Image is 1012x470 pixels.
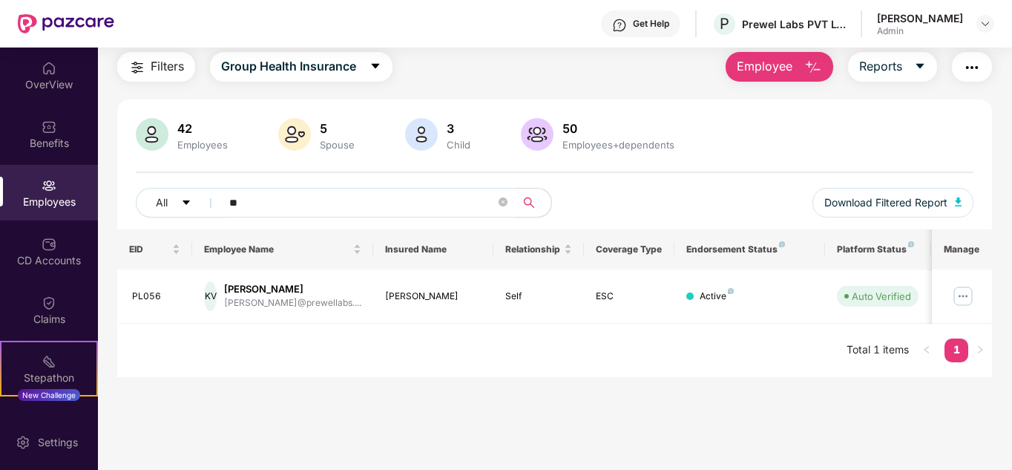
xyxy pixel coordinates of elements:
img: svg+xml;base64,PHN2ZyBpZD0iQmVuZWZpdHMiIHhtbG5zPSJodHRwOi8vd3d3LnczLm9yZy8yMDAwL3N2ZyIgd2lkdGg9Ij... [42,120,56,134]
img: svg+xml;base64,PHN2ZyB4bWxucz0iaHR0cDovL3d3dy53My5vcmcvMjAwMC9zdmciIHhtbG5zOnhsaW5rPSJodHRwOi8vd3... [278,118,311,151]
img: svg+xml;base64,PHN2ZyBpZD0iRW5kb3JzZW1lbnRzIiB4bWxucz0iaHR0cDovL3d3dy53My5vcmcvMjAwMC9zdmciIHdpZH... [42,413,56,428]
div: Stepathon [1,371,96,385]
span: EID [129,244,170,255]
th: Manage [932,229,992,270]
th: Insured Name [373,229,494,270]
div: [PERSON_NAME]@prewellabs.... [224,296,361,310]
img: New Pazcare Logo [18,14,114,33]
div: 50 [559,121,677,136]
img: svg+xml;base64,PHN2ZyB4bWxucz0iaHR0cDovL3d3dy53My5vcmcvMjAwMC9zdmciIHhtbG5zOnhsaW5rPSJodHRwOi8vd3... [955,198,962,206]
img: svg+xml;base64,PHN2ZyBpZD0iQ2xhaW0iIHhtbG5zPSJodHRwOi8vd3d3LnczLm9yZy8yMDAwL3N2ZyIgd2lkdGg9IjIwIi... [42,296,56,310]
th: Employee Name [192,229,373,270]
span: caret-down [369,60,381,74]
img: svg+xml;base64,PHN2ZyBpZD0iSG9tZSIgeG1sbnM9Imh0dHA6Ly93d3cudzMub3JnLzIwMDAvc3ZnIiB3aWR0aD0iMjAiIG... [42,61,56,76]
div: Settings [33,435,82,450]
div: PL056 [132,290,181,304]
li: Previous Page [915,339,939,362]
img: svg+xml;base64,PHN2ZyB4bWxucz0iaHR0cDovL3d3dy53My5vcmcvMjAwMC9zdmciIHdpZHRoPSIyMSIgaGVpZ2h0PSIyMC... [42,354,56,369]
div: Child [444,139,473,151]
span: Download Filtered Report [824,195,947,211]
img: svg+xml;base64,PHN2ZyB4bWxucz0iaHR0cDovL3d3dy53My5vcmcvMjAwMC9zdmciIHdpZHRoPSI4IiBoZWlnaHQ9IjgiIH... [779,241,785,247]
div: Endorsement Status [686,244,813,255]
span: search [515,197,544,209]
img: svg+xml;base64,PHN2ZyB4bWxucz0iaHR0cDovL3d3dy53My5vcmcvMjAwMC9zdmciIHdpZHRoPSIyNCIgaGVpZ2h0PSIyNC... [128,59,146,76]
img: svg+xml;base64,PHN2ZyBpZD0iU2V0dGluZy0yMHgyMCIgeG1sbnM9Imh0dHA6Ly93d3cudzMub3JnLzIwMDAvc3ZnIiB3aW... [16,435,30,450]
li: 1 [944,339,968,362]
span: Relationship [505,244,561,255]
div: Admin [877,25,963,37]
div: Self [505,290,572,304]
img: svg+xml;base64,PHN2ZyBpZD0iRHJvcGRvd24tMzJ4MzIiIHhtbG5zPSJodHRwOi8vd3d3LnczLm9yZy8yMDAwL3N2ZyIgd2... [979,18,991,30]
div: [PERSON_NAME] [385,290,482,304]
div: Platform Status [837,244,919,255]
span: right [976,345,985,354]
img: svg+xml;base64,PHN2ZyB4bWxucz0iaHR0cDovL3d3dy53My5vcmcvMjAwMC9zdmciIHhtbG5zOnhsaW5rPSJodHRwOi8vd3... [804,59,822,76]
img: svg+xml;base64,PHN2ZyB4bWxucz0iaHR0cDovL3d3dy53My5vcmcvMjAwMC9zdmciIHhtbG5zOnhsaW5rPSJodHRwOi8vd3... [521,118,553,151]
button: search [515,188,552,218]
div: 42 [174,121,231,136]
span: close-circle [499,198,507,206]
button: right [968,339,992,362]
span: Employee [737,57,792,76]
th: EID [117,229,193,270]
div: [PERSON_NAME] [877,11,963,25]
span: Filters [151,57,184,76]
div: ESC [596,290,663,304]
span: close-circle [499,196,507,210]
span: All [156,195,168,211]
img: svg+xml;base64,PHN2ZyB4bWxucz0iaHR0cDovL3d3dy53My5vcmcvMjAwMC9zdmciIHhtbG5zOnhsaW5rPSJodHRwOi8vd3... [405,118,438,151]
span: Reports [859,57,902,76]
button: Employee [726,52,833,82]
img: svg+xml;base64,PHN2ZyBpZD0iSGVscC0zMngzMiIgeG1sbnM9Imh0dHA6Ly93d3cudzMub3JnLzIwMDAvc3ZnIiB3aWR0aD... [612,18,627,33]
li: Total 1 items [847,339,909,362]
div: 5 [317,121,358,136]
span: caret-down [181,198,191,209]
button: Filters [117,52,195,82]
th: Relationship [493,229,584,270]
div: KV [204,281,217,311]
div: Employees+dependents [559,139,677,151]
span: P [720,15,729,33]
div: [PERSON_NAME] [224,282,361,296]
div: Get Help [633,18,669,30]
img: svg+xml;base64,PHN2ZyB4bWxucz0iaHR0cDovL3d3dy53My5vcmcvMjAwMC9zdmciIHdpZHRoPSIyNCIgaGVpZ2h0PSIyNC... [963,59,981,76]
button: Allcaret-down [136,188,226,218]
div: Auto Verified [852,289,911,304]
div: Prewel Labs PVT LTD [742,17,846,31]
img: svg+xml;base64,PHN2ZyBpZD0iQ0RfQWNjb3VudHMiIGRhdGEtbmFtZT0iQ0QgQWNjb3VudHMiIHhtbG5zPSJodHRwOi8vd3... [42,237,56,252]
span: Employee Name [204,244,350,255]
th: Coverage Type [584,229,674,270]
a: 1 [944,339,968,361]
img: manageButton [951,284,975,308]
img: svg+xml;base64,PHN2ZyB4bWxucz0iaHR0cDovL3d3dy53My5vcmcvMjAwMC9zdmciIHdpZHRoPSI4IiBoZWlnaHQ9IjgiIH... [728,288,734,294]
div: 3 [444,121,473,136]
div: Active [700,290,734,304]
div: Employees [174,139,231,151]
span: left [922,345,931,354]
img: svg+xml;base64,PHN2ZyB4bWxucz0iaHR0cDovL3d3dy53My5vcmcvMjAwMC9zdmciIHhtbG5zOnhsaW5rPSJodHRwOi8vd3... [136,118,168,151]
span: Group Health Insurance [221,57,356,76]
li: Next Page [968,339,992,362]
button: left [915,339,939,362]
button: Reportscaret-down [848,52,937,82]
img: svg+xml;base64,PHN2ZyBpZD0iRW1wbG95ZWVzIiB4bWxucz0iaHR0cDovL3d3dy53My5vcmcvMjAwMC9zdmciIHdpZHRoPS... [42,178,56,193]
div: New Challenge [18,389,80,401]
button: Download Filtered Report [812,188,974,218]
span: caret-down [914,60,926,74]
button: Group Health Insurancecaret-down [210,52,392,82]
img: svg+xml;base64,PHN2ZyB4bWxucz0iaHR0cDovL3d3dy53My5vcmcvMjAwMC9zdmciIHdpZHRoPSI4IiBoZWlnaHQ9IjgiIH... [908,241,914,247]
div: Spouse [317,139,358,151]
